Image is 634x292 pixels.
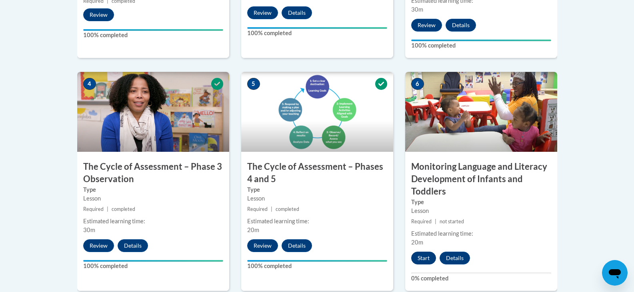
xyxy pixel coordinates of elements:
[602,260,628,286] iframe: Button to launch messaging window
[435,219,436,224] span: |
[411,252,436,264] button: Start
[411,207,551,215] div: Lesson
[271,206,272,212] span: |
[247,194,387,203] div: Lesson
[247,260,387,262] div: Your progress
[446,19,476,32] button: Details
[276,206,299,212] span: completed
[83,262,223,270] label: 100% completed
[247,226,259,233] span: 20m
[83,8,114,21] button: Review
[247,29,387,38] label: 100% completed
[247,6,278,19] button: Review
[118,239,148,252] button: Details
[83,226,95,233] span: 30m
[440,252,470,264] button: Details
[411,219,432,224] span: Required
[247,27,387,29] div: Your progress
[411,229,551,238] div: Estimated learning time:
[247,239,278,252] button: Review
[83,260,223,262] div: Your progress
[411,40,551,41] div: Your progress
[405,161,557,197] h3: Monitoring Language and Literacy Development of Infants and Toddlers
[83,239,114,252] button: Review
[83,185,223,194] label: Type
[241,72,393,152] img: Course Image
[83,78,96,90] span: 4
[282,6,312,19] button: Details
[107,206,108,212] span: |
[411,78,424,90] span: 6
[411,6,423,13] span: 30m
[411,274,551,283] label: 0% completed
[411,41,551,50] label: 100% completed
[77,72,229,152] img: Course Image
[411,19,442,32] button: Review
[247,262,387,270] label: 100% completed
[83,29,223,31] div: Your progress
[405,72,557,152] img: Course Image
[247,217,387,226] div: Estimated learning time:
[83,217,223,226] div: Estimated learning time:
[282,239,312,252] button: Details
[411,239,423,246] span: 20m
[411,198,551,207] label: Type
[440,219,464,224] span: not started
[247,185,387,194] label: Type
[83,31,223,40] label: 100% completed
[77,161,229,185] h3: The Cycle of Assessment – Phase 3 Observation
[83,194,223,203] div: Lesson
[247,78,260,90] span: 5
[241,161,393,185] h3: The Cycle of Assessment – Phases 4 and 5
[112,206,135,212] span: completed
[83,206,104,212] span: Required
[247,206,268,212] span: Required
